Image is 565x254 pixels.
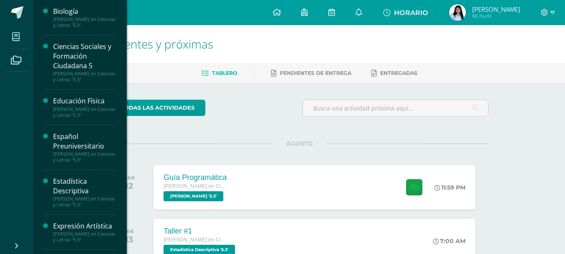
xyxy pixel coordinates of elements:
div: [PERSON_NAME] en Ciencias y Letras "5.3" [53,231,117,243]
div: [PERSON_NAME] en Ciencias y Letras "5.3" [53,16,117,28]
a: Educación Física[PERSON_NAME] en Ciencias y Letras "5.3" [53,96,117,118]
span: HORARIO [394,9,428,17]
a: Biología[PERSON_NAME] en Ciencias y Letras "5.3" [53,7,117,28]
span: AGOSTO [273,140,326,147]
span: Pendientes de entrega [280,70,351,76]
span: Mi Perfil [472,13,520,20]
a: Estadística Descriptiva[PERSON_NAME] en Ciencias y Letras "5.3" [53,177,117,208]
div: 12 [123,181,135,191]
span: Entregadas [380,70,417,76]
div: Educación Física [53,96,117,106]
a: todas las Actividades [110,100,205,116]
div: Guía Programática [164,173,227,182]
div: MIÉ [124,228,134,234]
img: ca3781a370d70c45eccb6d617ee6de09.png [449,4,466,21]
a: Tablero [202,67,237,80]
a: Español Preuniversitario[PERSON_NAME] en Ciencias y Letras "5.3" [53,132,117,163]
div: [PERSON_NAME] en Ciencias y Letras "5.3" [53,196,117,208]
div: [PERSON_NAME] en Ciencias y Letras "5.3" [53,151,117,163]
a: Expresión Artística[PERSON_NAME] en Ciencias y Letras "5.3" [53,221,117,243]
div: 7:00 AM [433,237,465,245]
span: Actividades recientes y próximas [43,36,213,52]
div: Taller #1 [164,227,237,236]
span: [PERSON_NAME] [472,5,520,13]
div: 11:59 PM [434,184,465,191]
div: Biología [53,7,117,16]
div: Expresión Artística [53,221,117,231]
input: Busca una actividad próxima aquí... [303,100,488,116]
div: MAR [123,175,135,181]
a: Ciencias Sociales y Formación Ciudadana 5[PERSON_NAME] en Ciencias y Letras "5.3" [53,42,117,82]
div: [PERSON_NAME] en Ciencias y Letras "5.3" [53,106,117,118]
div: Ciencias Sociales y Formación Ciudadana 5 [53,42,117,71]
a: Pendientes de entrega [271,67,351,80]
span: Tablero [212,70,237,76]
div: [PERSON_NAME] en Ciencias y Letras "5.3" [53,71,117,82]
div: Español Preuniversitario [53,132,117,151]
span: PEREL '5.3' [164,191,223,201]
a: Entregadas [371,67,417,80]
div: Estadística Descriptiva [53,177,117,196]
span: [PERSON_NAME] en Ciencias y Letras [164,183,226,189]
span: [PERSON_NAME] en Ciencias y Letras [164,237,226,243]
div: 13 [124,234,134,244]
